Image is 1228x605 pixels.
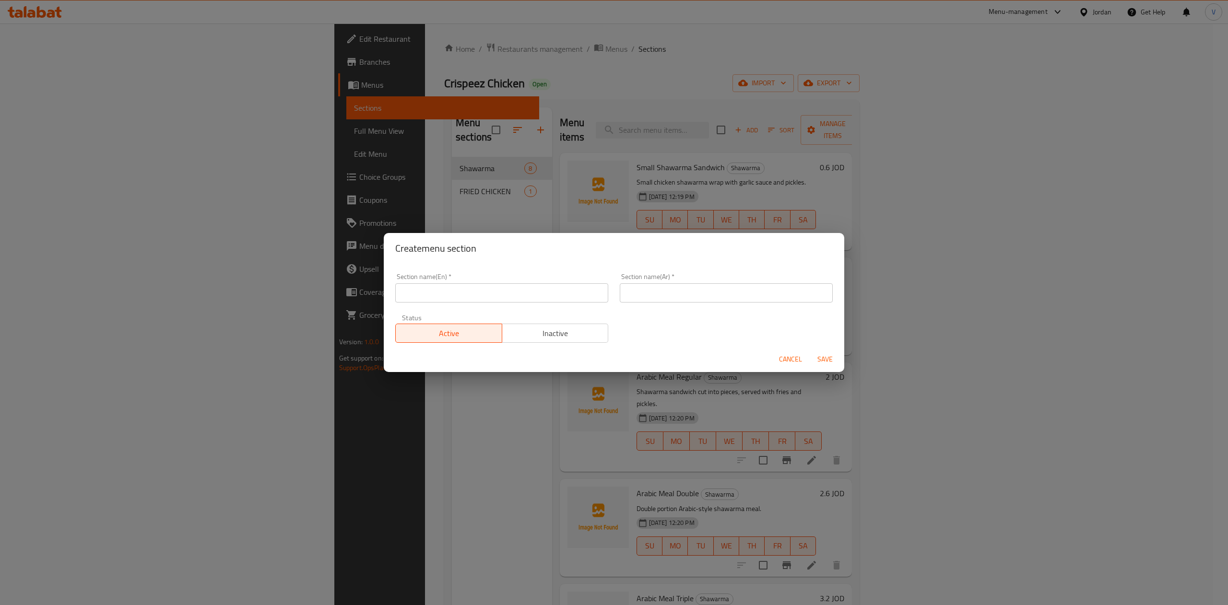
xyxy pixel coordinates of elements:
[506,326,605,340] span: Inactive
[400,326,498,340] span: Active
[814,353,837,365] span: Save
[395,283,608,302] input: Please enter section name(en)
[810,350,840,368] button: Save
[395,324,502,343] button: Active
[502,324,609,343] button: Inactive
[620,283,833,302] input: Please enter section name(ar)
[395,241,833,256] h2: Create menu section
[779,353,802,365] span: Cancel
[775,350,806,368] button: Cancel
